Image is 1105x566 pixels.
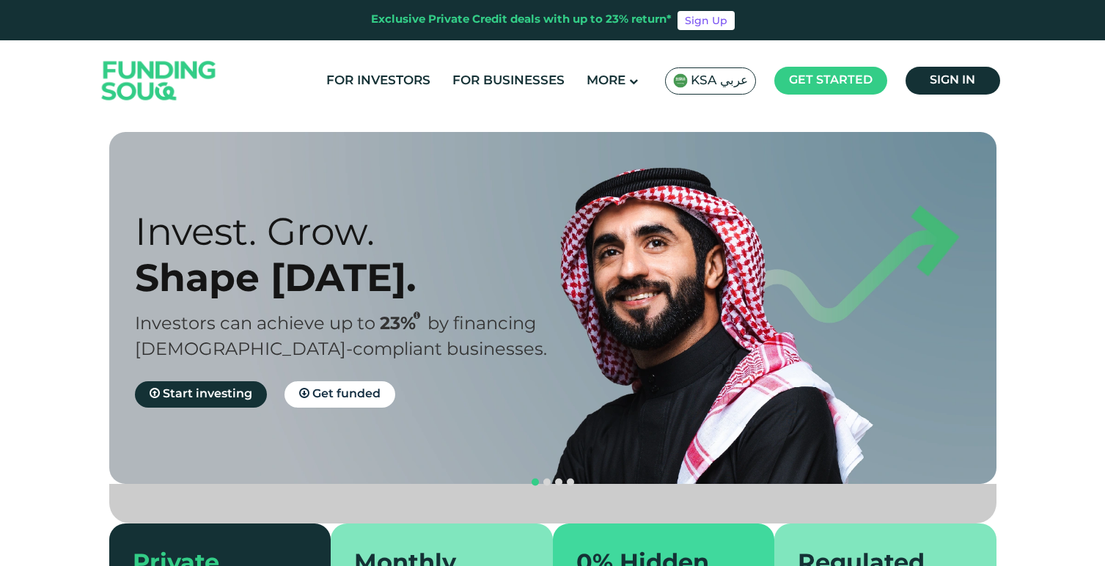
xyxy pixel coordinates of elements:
[529,477,541,488] button: navigation
[541,477,553,488] button: navigation
[87,44,231,118] img: Logo
[789,75,873,86] span: Get started
[371,12,672,29] div: Exclusive Private Credit deals with up to 23% return*
[135,208,579,254] div: Invest. Grow.
[565,477,576,488] button: navigation
[678,11,735,30] a: Sign Up
[930,75,975,86] span: Sign in
[553,477,565,488] button: navigation
[323,69,434,93] a: For Investors
[135,316,375,333] span: Investors can achieve up to
[906,67,1000,95] a: Sign in
[673,73,688,88] img: SA Flag
[135,254,579,301] div: Shape [DATE].
[414,312,420,320] i: 23% IRR (expected) ~ 15% Net yield (expected)
[284,381,395,408] a: Get funded
[691,73,748,89] span: KSA عربي
[587,75,625,87] span: More
[163,389,252,400] span: Start investing
[449,69,568,93] a: For Businesses
[312,389,381,400] span: Get funded
[135,381,267,408] a: Start investing
[380,316,427,333] span: 23%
